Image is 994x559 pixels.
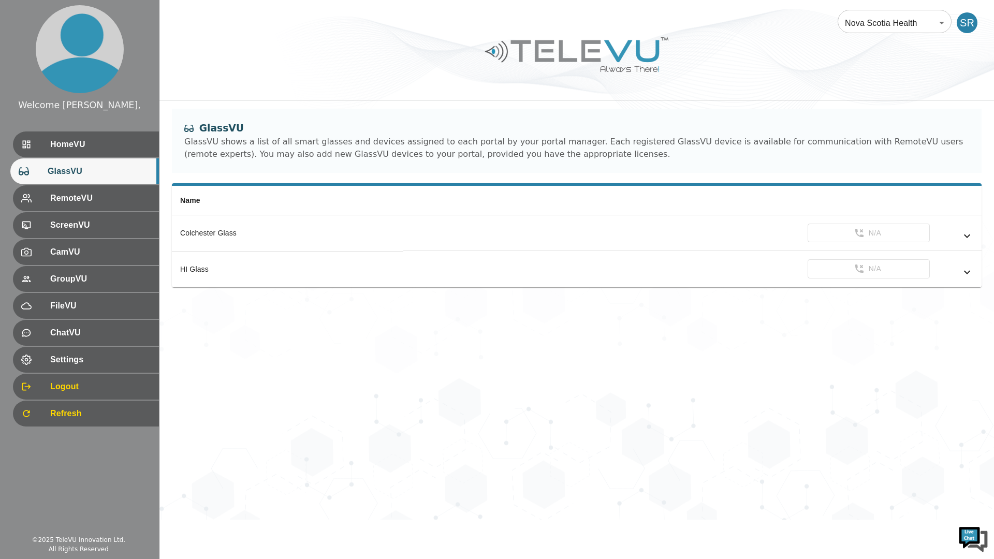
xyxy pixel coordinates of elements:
div: GlassVU [184,121,969,136]
span: FileVU [50,300,151,312]
div: HomeVU [13,131,159,157]
img: profile.png [36,5,124,93]
div: GlassVU [10,158,159,184]
span: Settings [50,354,151,366]
textarea: Type your message and hit 'Enter' [5,283,197,319]
div: ScreenVU [13,212,159,238]
div: Welcome [PERSON_NAME], [18,98,141,112]
span: GroupVU [50,273,151,285]
div: Logout [13,374,159,400]
div: Refresh [13,401,159,426]
span: Name [180,196,200,204]
img: d_736959983_company_1615157101543_736959983 [18,48,43,74]
div: Chat with us now [54,54,174,68]
div: GlassVU shows a list of all smart glasses and devices assigned to each portal by your portal mana... [184,136,969,160]
div: Colchester Glass [180,228,395,238]
span: We're online! [60,130,143,235]
div: CamVU [13,239,159,265]
div: RemoteVU [13,185,159,211]
img: Chat Widget [958,523,989,554]
div: SR [957,12,977,33]
div: HI Glass [180,264,395,274]
span: ChatVU [50,327,151,339]
span: Logout [50,380,151,393]
span: ScreenVU [50,219,151,231]
table: simple table [172,186,982,287]
div: All Rights Reserved [49,545,109,554]
div: FileVU [13,293,159,319]
span: RemoteVU [50,192,151,204]
div: ChatVU [13,320,159,346]
span: CamVU [50,246,151,258]
div: Nova Scotia Health [838,8,952,37]
span: GlassVU [48,165,151,178]
div: Settings [13,347,159,373]
div: © 2025 TeleVU Innovation Ltd. [32,535,125,545]
span: HomeVU [50,138,151,151]
span: Refresh [50,407,151,420]
img: Logo [484,33,670,76]
div: Minimize live chat window [170,5,195,30]
div: GroupVU [13,266,159,292]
